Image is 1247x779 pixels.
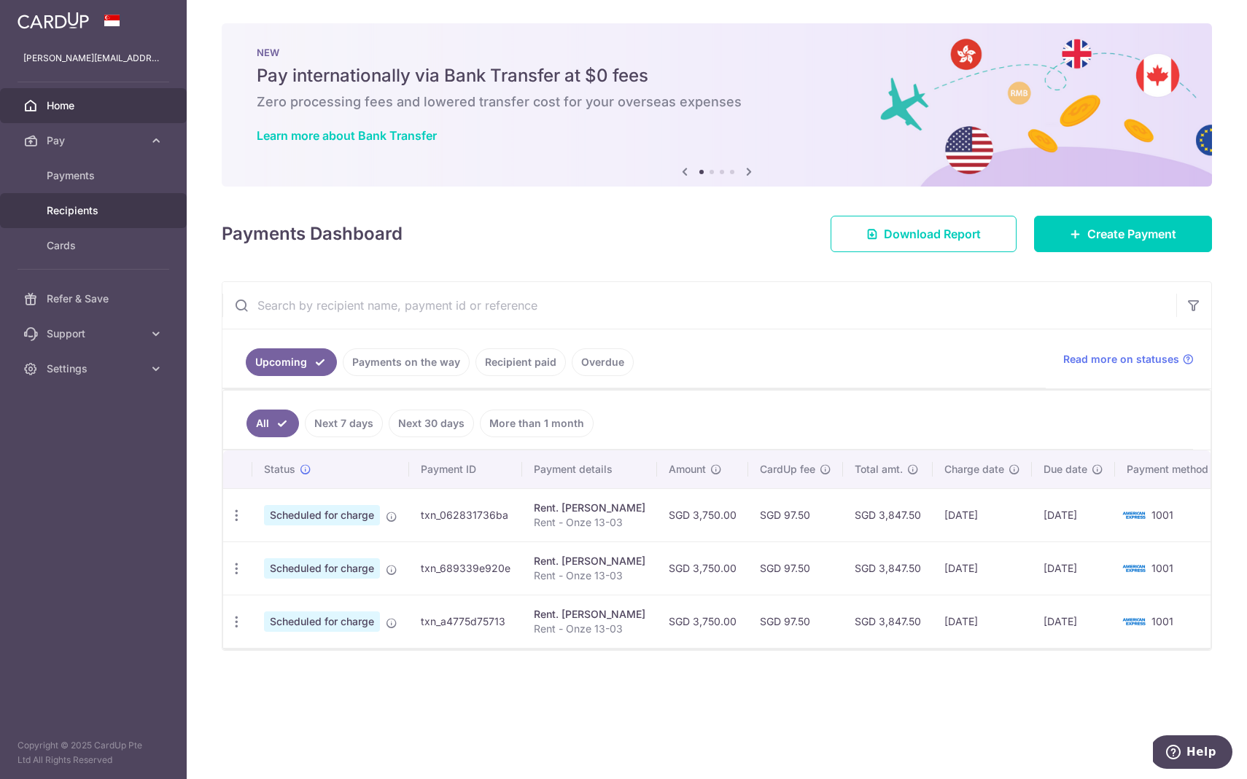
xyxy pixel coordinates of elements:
img: Bank Card [1119,506,1149,524]
td: SGD 97.50 [748,541,843,595]
span: Read more on statuses [1063,352,1179,367]
span: Home [47,98,143,113]
span: Amount [669,462,706,477]
span: 1001 [1151,509,1173,521]
td: SGD 97.50 [748,488,843,541]
div: Rent. [PERSON_NAME] [534,607,645,622]
a: Upcoming [246,348,337,376]
span: Cards [47,238,143,253]
div: Rent. [PERSON_NAME] [534,554,645,568]
p: [PERSON_NAME][EMAIL_ADDRESS][DOMAIN_NAME] [23,51,163,66]
span: Refer & Save [47,291,143,306]
input: Search by recipient name, payment id or reference [222,282,1176,329]
span: Scheduled for charge [264,611,380,632]
th: Payment ID [409,450,522,488]
h4: Payments Dashboard [222,221,403,247]
td: [DATE] [1032,541,1115,595]
span: Scheduled for charge [264,558,380,579]
span: Scheduled for charge [264,505,380,525]
td: SGD 3,847.50 [843,595,933,648]
span: Recipients [47,203,143,218]
a: Next 30 days [389,410,474,437]
p: Rent - Onze 13-03 [534,568,645,583]
td: [DATE] [1032,488,1115,541]
span: Total amt. [855,462,903,477]
span: 1001 [1151,615,1173,627]
th: Payment details [522,450,657,488]
span: Create Payment [1087,225,1176,243]
th: Payment method [1115,450,1226,488]
td: [DATE] [933,595,1032,648]
span: Settings [47,361,143,376]
p: Rent - Onze 13-03 [534,515,645,530]
img: Bank transfer banner [222,23,1212,187]
a: Learn more about Bank Transfer [257,128,437,143]
span: Payments [47,168,143,183]
a: Payments on the way [343,348,470,376]
td: [DATE] [933,488,1032,541]
a: Download Report [831,216,1017,252]
iframe: Opens a widget where you can find more information [1153,735,1232,772]
span: Status [264,462,295,477]
span: Pay [47,133,143,148]
td: txn_689339e920e [409,541,522,595]
td: txn_a4775d75713 [409,595,522,648]
span: Due date [1044,462,1087,477]
a: More than 1 month [480,410,594,437]
img: Bank Card [1119,613,1149,630]
span: Download Report [884,225,981,243]
img: CardUp [18,12,89,29]
h6: Zero processing fees and lowered transfer cost for your overseas expenses [257,93,1177,111]
a: Overdue [572,348,634,376]
span: 1001 [1151,562,1173,574]
td: SGD 3,750.00 [657,488,748,541]
a: Read more on statuses [1063,352,1194,367]
h5: Pay internationally via Bank Transfer at $0 fees [257,64,1177,87]
div: Rent. [PERSON_NAME] [534,501,645,515]
td: SGD 3,750.00 [657,595,748,648]
td: [DATE] [933,541,1032,595]
a: Recipient paid [475,348,566,376]
p: NEW [257,47,1177,58]
a: All [246,410,299,437]
a: Create Payment [1034,216,1212,252]
td: txn_062831736ba [409,488,522,541]
a: Next 7 days [305,410,383,437]
td: SGD 3,847.50 [843,488,933,541]
td: SGD 97.50 [748,595,843,648]
td: [DATE] [1032,595,1115,648]
img: Bank Card [1119,560,1149,577]
span: Charge date [944,462,1004,477]
span: CardUp fee [760,462,815,477]
td: SGD 3,750.00 [657,541,748,595]
td: SGD 3,847.50 [843,541,933,595]
span: Support [47,326,143,341]
p: Rent - Onze 13-03 [534,622,645,636]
